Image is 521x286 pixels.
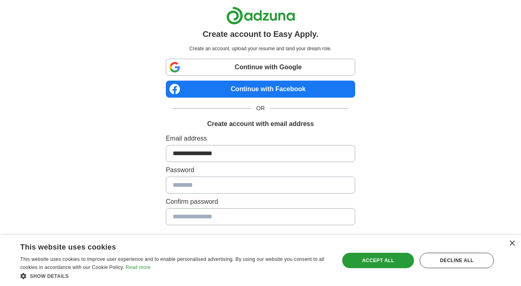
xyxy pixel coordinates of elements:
[342,253,414,268] div: Accept all
[20,272,330,280] div: Show details
[251,104,270,113] span: OR
[420,253,494,268] div: Decline all
[30,273,69,279] span: Show details
[166,134,355,143] label: Email address
[203,28,319,40] h1: Create account to Easy Apply.
[166,197,355,207] label: Confirm password
[509,241,515,247] div: Close
[166,81,355,98] a: Continue with Facebook
[207,119,314,129] h1: Create account with email address
[126,265,151,270] a: Read more, opens a new window
[166,59,355,76] a: Continue with Google
[226,6,295,25] img: Adzuna logo
[167,45,354,52] p: Create an account, upload your resume and land your dream role.
[166,165,355,175] label: Password
[20,256,324,270] span: This website uses cookies to improve user experience and to enable personalised advertising. By u...
[20,240,310,252] div: This website uses cookies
